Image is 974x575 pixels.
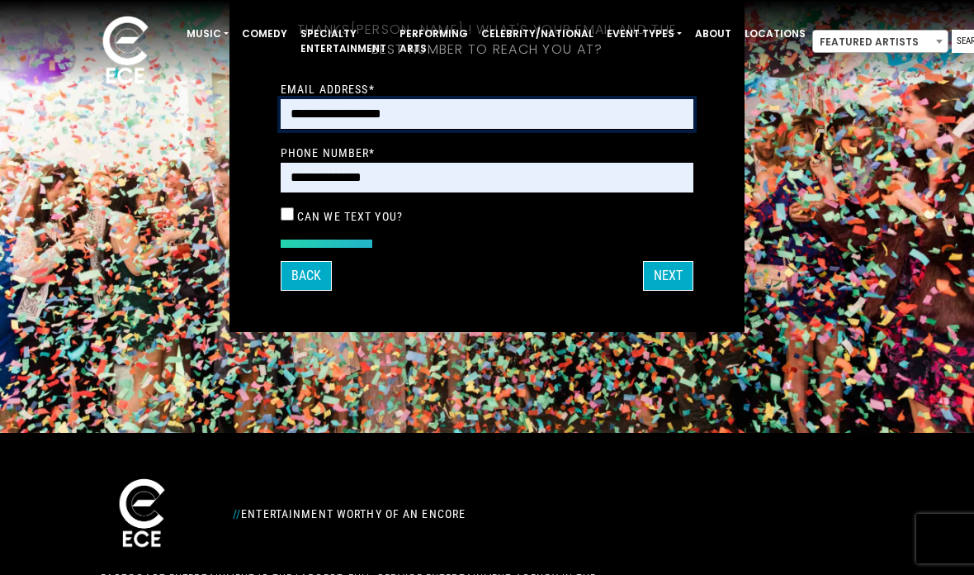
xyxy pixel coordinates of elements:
button: Next [643,261,693,291]
button: Back [281,261,332,291]
a: Performing Arts [393,20,475,63]
div: Entertainment Worthy of an Encore [223,501,619,527]
a: About [688,20,738,48]
span: Featured Artists [813,31,948,54]
span: // [233,507,241,520]
a: Locations [738,20,812,48]
a: Event Types [600,20,688,48]
span: Featured Artists [812,30,948,53]
a: Music [180,20,235,48]
a: Specialty Entertainment [294,20,393,63]
a: Comedy [235,20,294,48]
a: Celebrity/National [475,20,600,48]
label: Phone Number [281,145,376,160]
img: ece_new_logo_whitev2-1.png [84,12,167,92]
img: ece_new_logo_whitev2-1.png [101,474,183,554]
label: Can we text you? [297,209,403,224]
